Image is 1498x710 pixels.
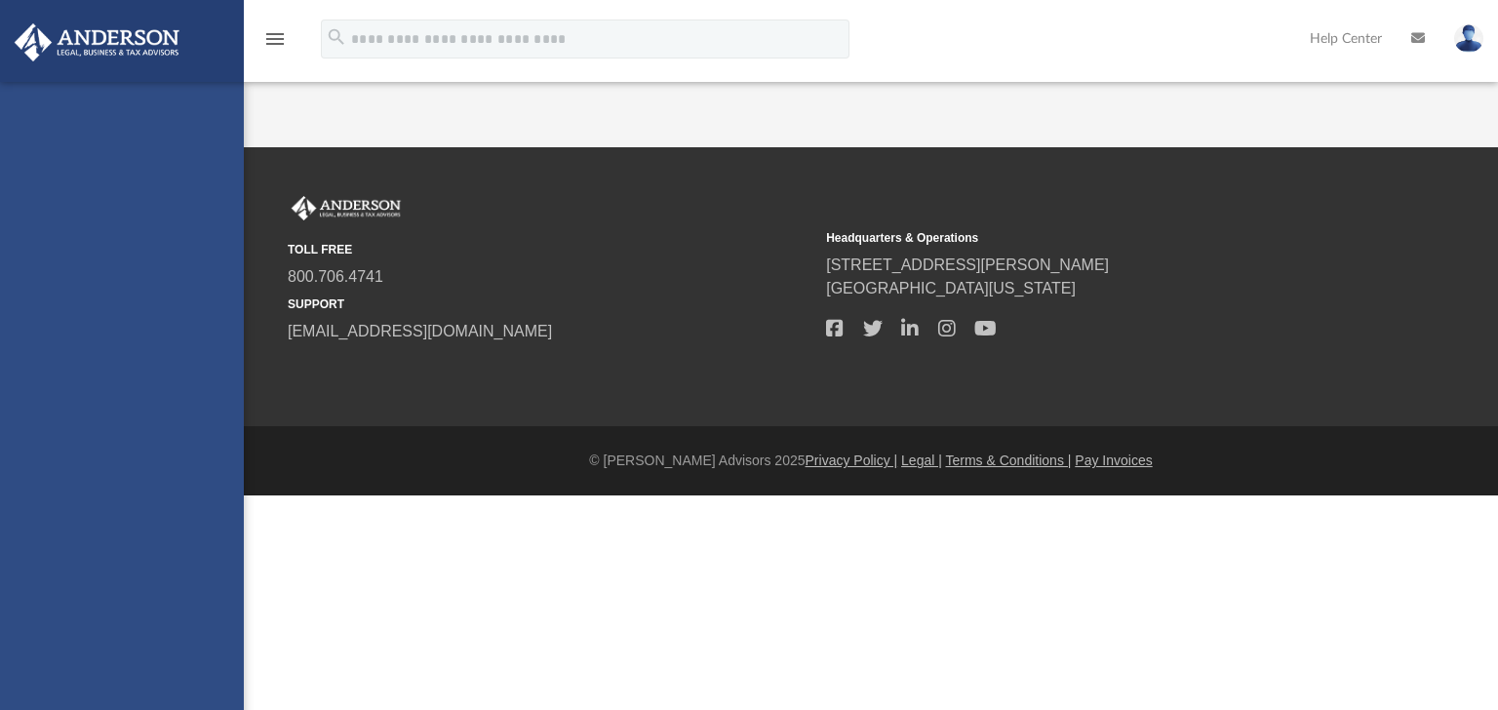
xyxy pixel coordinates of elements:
[806,453,898,468] a: Privacy Policy |
[288,296,812,313] small: SUPPORT
[826,256,1109,273] a: [STREET_ADDRESS][PERSON_NAME]
[288,241,812,258] small: TOLL FREE
[263,27,287,51] i: menu
[826,229,1351,247] small: Headquarters & Operations
[9,23,185,61] img: Anderson Advisors Platinum Portal
[946,453,1072,468] a: Terms & Conditions |
[326,26,347,48] i: search
[244,451,1498,471] div: © [PERSON_NAME] Advisors 2025
[1454,24,1483,53] img: User Pic
[288,323,552,339] a: [EMAIL_ADDRESS][DOMAIN_NAME]
[826,280,1076,296] a: [GEOGRAPHIC_DATA][US_STATE]
[288,196,405,221] img: Anderson Advisors Platinum Portal
[1075,453,1152,468] a: Pay Invoices
[288,268,383,285] a: 800.706.4741
[263,37,287,51] a: menu
[901,453,942,468] a: Legal |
